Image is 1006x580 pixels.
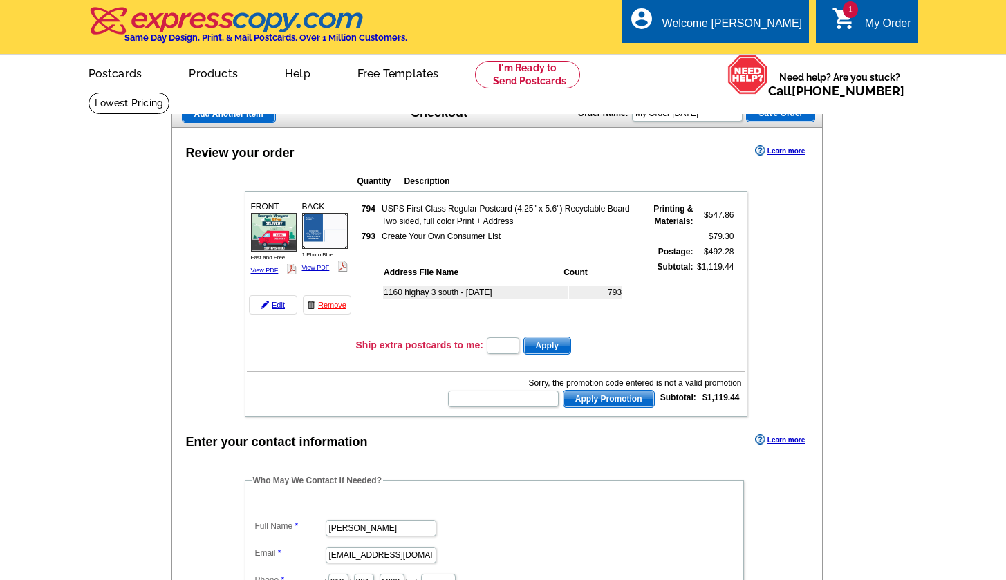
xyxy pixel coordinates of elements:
a: View PDF [251,267,279,274]
i: shopping_cart [832,6,857,31]
td: $79.30 [696,230,735,243]
div: Sorry, the promotion code entered is not a valid promotion [447,377,741,389]
div: Review your order [186,144,295,162]
span: 1 [843,1,858,18]
img: small-thumb.jpg [251,213,297,252]
a: 1 shopping_cart My Order [832,15,911,32]
th: Address File Name [383,265,561,279]
span: Apply Promotion [563,391,654,407]
legend: Who May We Contact If Needed? [252,474,383,487]
th: Count [563,265,622,279]
img: pdf_logo.png [286,264,297,274]
img: pdf_logo.png [337,261,348,272]
a: Learn more [755,145,805,156]
button: Apply [523,337,571,355]
td: 1160 highay 3 south - [DATE] [383,286,568,299]
span: Fast and Free ... [251,254,292,261]
td: Create Your Own Consumer List [381,230,642,243]
a: Remove [303,295,351,315]
div: Welcome [PERSON_NAME] [662,17,802,37]
h4: Same Day Design, Print, & Mail Postcards. Over 1 Million Customers. [124,32,407,43]
a: Help [263,56,333,88]
strong: 794 [362,204,375,214]
label: Full Name [255,520,324,532]
td: USPS First Class Regular Postcard (4.25" x 5.6") Recyclable Board Two sided, full color Print + A... [381,202,642,228]
strong: 793 [362,232,375,241]
a: Add Another Item [182,105,276,123]
div: FRONT [249,198,299,279]
a: Products [167,56,260,88]
div: Enter your contact information [186,433,368,451]
img: help [727,55,768,95]
th: Quantity [357,174,402,188]
span: Apply [524,337,570,354]
button: Apply Promotion [563,390,655,408]
span: 1 Photo Blue [302,252,334,258]
td: 793 [569,286,622,299]
a: Edit [249,295,297,315]
span: Need help? Are you stuck? [768,71,911,98]
label: Email [255,547,324,559]
h3: Ship extra postcards to me: [356,339,483,351]
a: View PDF [302,264,330,271]
a: [PHONE_NUMBER] [792,84,904,98]
td: $547.86 [696,202,735,228]
span: Call [768,84,904,98]
i: account_circle [629,6,654,31]
img: pencil-icon.gif [261,301,269,309]
a: Free Templates [335,56,461,88]
strong: Subtotal: [660,393,696,402]
a: Learn more [755,434,805,445]
img: small-thumb.jpg [302,213,348,248]
strong: $1,119.44 [702,393,739,402]
a: Postcards [66,56,165,88]
span: Add Another Item [183,106,275,122]
td: $1,119.44 [696,260,735,332]
strong: Subtotal: [658,262,693,272]
a: Same Day Design, Print, & Mail Postcards. Over 1 Million Customers. [89,17,407,43]
strong: Printing & Materials: [653,204,693,226]
div: My Order [865,17,911,37]
th: Description [404,174,657,188]
strong: Postage: [658,247,693,256]
img: trashcan-icon.gif [307,301,315,309]
td: $492.28 [696,245,735,259]
iframe: LiveChat chat widget [812,536,1006,580]
div: BACK [300,198,350,275]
